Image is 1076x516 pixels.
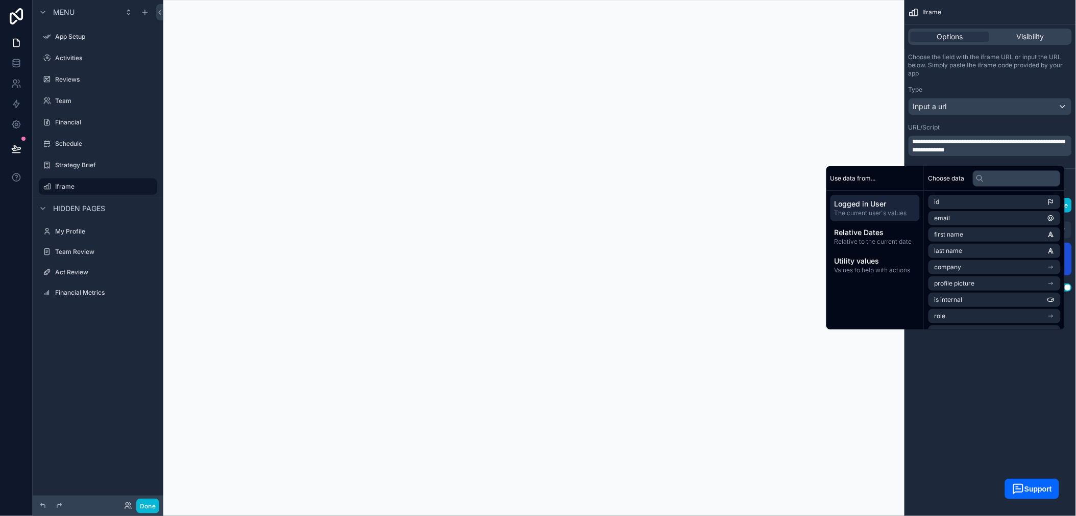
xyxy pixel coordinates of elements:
a: App Setup [39,29,157,45]
span: Visibility [1017,32,1044,42]
label: URL/Script [909,123,940,132]
div: scrollable content [826,191,924,282]
button: Done [136,499,159,513]
span: Utility values [835,256,916,266]
a: My Profile [39,223,157,240]
a: Reviews [39,71,157,88]
a: Financial Metrics [39,285,157,301]
span: Relative to the current date [835,238,916,246]
a: Act Review [39,264,157,280]
a: Schedule [39,136,157,152]
span: Logged in User [835,199,916,209]
a: Strategy Brief [39,157,157,173]
label: Reviews [55,75,155,84]
div: scrollable content [909,136,1072,156]
label: Activities [55,54,155,62]
span: Hidden pages [53,203,105,214]
label: Act Review [55,268,155,276]
label: Team [55,97,155,105]
span: Support [1024,485,1052,493]
a: Team [39,93,157,109]
label: Financial Metrics [55,289,155,297]
a: Iframe [39,178,157,195]
span: Relative Dates [835,227,916,238]
span: Values to help with actions [835,266,916,274]
a: Financial [39,114,157,131]
label: App Setup [55,33,155,41]
span: Menu [53,7,75,17]
img: widget_launcher_white.svg [1012,483,1024,495]
span: The current user's values [835,209,916,217]
a: Team Review [39,244,157,260]
label: Strategy Brief [55,161,155,169]
span: Choose data [928,174,965,183]
label: My Profile [55,227,155,236]
span: Options [937,32,963,42]
span: Use data from... [830,174,876,183]
p: Choose the field with the iframe URL or input the URL below. Simply paste the iframe code provide... [909,53,1072,78]
span: Iframe [923,8,942,16]
label: Iframe [55,183,151,191]
span: Input a url [913,101,947,112]
label: Schedule [55,140,155,148]
label: Financial [55,118,155,126]
a: Activities [39,50,157,66]
button: Input a url [909,98,1072,115]
label: Type [909,86,923,94]
label: Team Review [55,248,155,256]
